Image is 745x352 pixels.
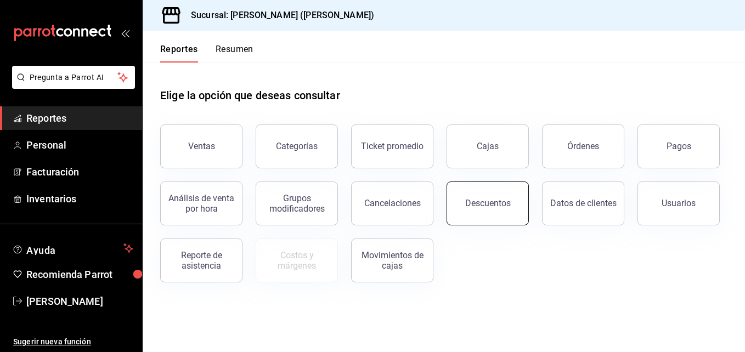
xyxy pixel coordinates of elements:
button: open_drawer_menu [121,29,129,37]
div: Pagos [667,141,691,151]
button: Reporte de asistencia [160,239,242,282]
div: Ticket promedio [361,141,424,151]
button: Categorías [256,124,338,168]
div: Usuarios [662,198,696,208]
button: Movimientos de cajas [351,239,433,282]
div: Análisis de venta por hora [167,193,235,214]
font: Personal [26,139,66,151]
button: Ventas [160,124,242,168]
div: Cajas [477,140,499,153]
button: Contrata inventarios para ver este reporte [256,239,338,282]
h1: Elige la opción que deseas consultar [160,87,340,104]
font: Recomienda Parrot [26,269,112,280]
button: Datos de clientes [542,181,624,225]
font: Reportes [160,44,198,55]
div: Cancelaciones [364,198,421,208]
a: Pregunta a Parrot AI [8,80,135,91]
font: [PERSON_NAME] [26,296,103,307]
div: Movimientos de cajas [358,250,426,271]
div: Datos de clientes [550,198,617,208]
button: Órdenes [542,124,624,168]
font: Reportes [26,112,66,124]
font: Inventarios [26,193,76,205]
button: Cancelaciones [351,181,433,225]
a: Cajas [447,124,529,168]
div: Descuentos [465,198,511,208]
font: Facturación [26,166,79,178]
div: Ventas [188,141,215,151]
span: Ayuda [26,242,119,255]
button: Análisis de venta por hora [160,181,242,225]
button: Resumen [216,44,253,63]
span: Pregunta a Parrot AI [30,72,118,83]
div: Costos y márgenes [263,250,331,271]
font: Sugerir nueva función [13,337,91,346]
button: Descuentos [447,181,529,225]
button: Pagos [637,124,720,168]
div: Reporte de asistencia [167,250,235,271]
div: Pestañas de navegación [160,44,253,63]
button: Grupos modificadores [256,181,338,225]
button: Pregunta a Parrot AI [12,66,135,89]
div: Grupos modificadores [263,193,331,214]
button: Usuarios [637,181,720,225]
h3: Sucursal: [PERSON_NAME] ([PERSON_NAME]) [182,9,374,22]
div: Órdenes [567,141,599,151]
button: Ticket promedio [351,124,433,168]
div: Categorías [276,141,318,151]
